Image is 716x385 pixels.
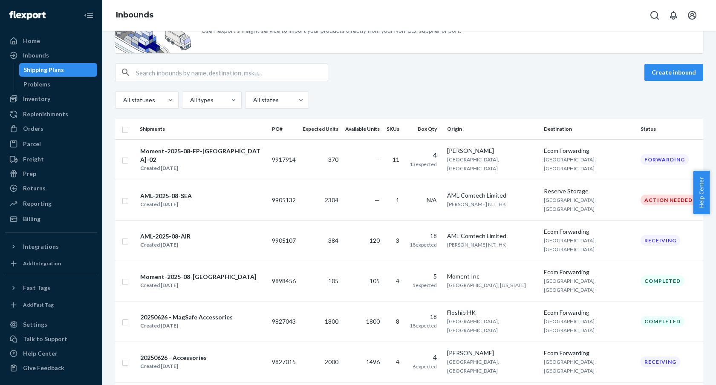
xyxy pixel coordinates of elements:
[140,313,233,322] div: 20250626 - MagSafe Accessories
[23,155,44,164] div: Freight
[5,298,97,312] a: Add Fast Tag
[122,96,123,104] input: All statuses
[5,281,97,295] button: Fast Tags
[5,318,97,331] a: Settings
[328,237,338,244] span: 384
[447,191,537,200] div: AML Comtech Limited
[5,92,97,106] a: Inventory
[375,156,380,163] span: —
[413,363,437,370] span: 6 expected
[5,122,97,135] a: Orders
[396,196,399,204] span: 1
[544,268,634,276] div: Ecom Forwarding
[23,37,40,45] div: Home
[544,278,596,293] span: [GEOGRAPHIC_DATA], [GEOGRAPHIC_DATA]
[396,318,399,325] span: 8
[544,237,596,253] span: [GEOGRAPHIC_DATA], [GEOGRAPHIC_DATA]
[140,353,207,362] div: 20250626 - Accessories
[544,156,596,172] span: [GEOGRAPHIC_DATA], [GEOGRAPHIC_DATA]
[5,167,97,181] a: Prep
[396,277,399,284] span: 4
[140,281,257,290] div: Created [DATE]
[410,272,437,281] div: 5
[268,301,299,342] td: 9827043
[370,277,380,284] span: 105
[5,152,97,166] a: Freight
[375,196,380,204] span: —
[328,156,338,163] span: 370
[9,11,46,20] img: Flexport logo
[447,201,506,207] span: [PERSON_NAME] N.T,, HK
[544,318,596,333] span: [GEOGRAPHIC_DATA], [GEOGRAPHIC_DATA]
[23,66,64,74] div: Shipping Plans
[447,308,537,317] div: Floship HK
[447,241,506,248] span: [PERSON_NAME] N.T,, HK
[116,10,153,20] a: Inbounds
[5,240,97,253] button: Integrations
[5,181,97,195] a: Returns
[140,192,192,200] div: AML-2025-08-SEA
[23,320,47,329] div: Settings
[23,95,50,103] div: Inventory
[5,332,97,346] a: Talk to Support
[140,232,191,241] div: AML-2025-08-AIR
[23,140,41,148] div: Parcel
[693,171,710,214] button: Help Center
[268,342,299,382] td: 9827015
[23,260,61,267] div: Add Integration
[23,349,58,358] div: Help Center
[268,119,299,139] th: PO#
[410,161,437,167] span: 13 expected
[140,273,257,281] div: Moment-2025-08-[GEOGRAPHIC_DATA]
[23,364,64,372] div: Give Feedback
[140,322,233,330] div: Created [DATE]
[544,187,634,195] div: Reserve Storage
[268,261,299,301] td: 9898456
[444,119,540,139] th: Origin
[544,197,596,212] span: [GEOGRAPHIC_DATA], [GEOGRAPHIC_DATA]
[5,197,97,210] a: Reporting
[396,237,399,244] span: 3
[136,64,328,81] input: Search inbounds by name, destination, msku...
[23,110,68,118] div: Replenishments
[410,150,437,160] div: 4
[342,119,383,139] th: Available Units
[23,184,46,192] div: Returns
[5,137,97,151] a: Parcel
[252,96,253,104] input: All states
[140,241,191,249] div: Created [DATE]
[396,358,399,365] span: 4
[637,119,703,139] th: Status
[544,308,634,317] div: Ecom Forwarding
[23,199,52,208] div: Reporting
[140,147,265,164] div: Moment-2025-08-FP-[GEOGRAPHIC_DATA]-02
[447,349,537,357] div: [PERSON_NAME]
[644,64,703,81] button: Create inbound
[447,232,537,240] div: AML Comtech Limited
[366,358,380,365] span: 1496
[383,119,406,139] th: SKUs
[641,235,680,246] div: Receiving
[5,107,97,121] a: Replenishments
[413,282,437,288] span: 5 expected
[370,237,380,244] span: 120
[19,78,98,91] a: Problems
[140,362,207,371] div: Created [DATE]
[140,200,192,209] div: Created [DATE]
[447,318,499,333] span: [GEOGRAPHIC_DATA], [GEOGRAPHIC_DATA]
[5,212,97,226] a: Billing
[393,156,399,163] span: 11
[447,272,537,281] div: Moment Inc
[325,358,338,365] span: 2000
[641,154,689,165] div: Forwarding
[544,349,634,357] div: Ecom Forwarding
[23,335,67,343] div: Talk to Support
[80,7,97,24] button: Close Navigation
[447,282,526,288] span: [GEOGRAPHIC_DATA], [US_STATE]
[328,277,338,284] span: 105
[202,26,461,35] p: Use Flexport’s freight service to import your products directly from your Non-U.S. supplier or port.
[641,276,684,286] div: Completed
[641,316,684,327] div: Completed
[5,257,97,270] a: Add Integration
